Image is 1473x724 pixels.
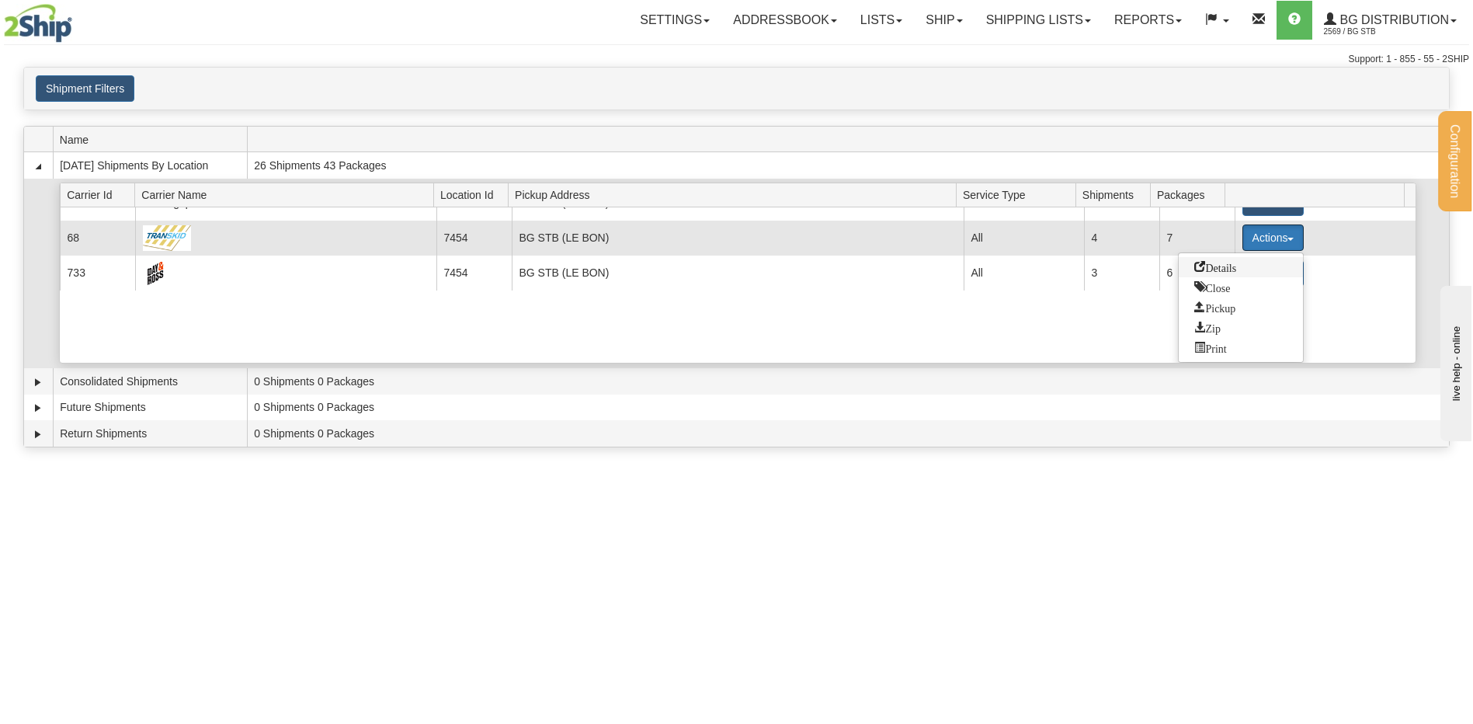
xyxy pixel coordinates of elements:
a: Print or Download All Shipping Documents in one file [1179,338,1303,358]
td: BG STB (LE BON) [512,221,964,256]
a: Close this group [1179,277,1303,298]
td: 68 [60,221,135,256]
span: Shipments [1082,183,1151,207]
td: 0 Shipments 0 Packages [247,420,1449,447]
td: 4 [1084,221,1159,256]
span: Zip [1194,322,1220,332]
a: Collapse [30,158,46,174]
span: Service Type [963,183,1075,207]
img: logo2569.jpg [4,4,72,43]
a: Shipping lists [974,1,1103,40]
img: Day & Ross [143,261,168,286]
a: Ship [914,1,974,40]
a: Expand [30,426,46,442]
td: 7454 [436,221,512,256]
div: Support: 1 - 855 - 55 - 2SHIP [4,53,1469,66]
td: Return Shipments [53,420,247,447]
span: Pickup [1194,301,1235,312]
div: live help - online [12,13,144,25]
span: Details [1194,261,1236,272]
span: Carrier Name [141,183,433,207]
td: 0 Shipments 0 Packages [247,395,1449,421]
img: TRANSKID [143,225,192,251]
td: 0 Shipments 0 Packages [247,368,1449,395]
button: Shipment Filters [36,75,134,102]
a: BG Distribution 2569 / BG STB [1312,1,1468,40]
td: 26 Shipments 43 Packages [247,152,1449,179]
td: 733 [60,256,135,291]
td: All [964,221,1084,256]
span: Name [60,127,247,151]
td: Future Shipments [53,395,247,421]
button: Actions [1242,225,1305,251]
a: Addressbook [721,1,849,40]
a: Lists [849,1,914,40]
td: 7 [1159,221,1235,256]
span: Carrier Id [67,183,135,207]
td: 6 [1159,256,1235,291]
iframe: chat widget [1437,283,1471,441]
a: Request a carrier pickup [1179,298,1303,318]
td: 3 [1084,256,1159,291]
span: Location Id [440,183,509,207]
td: [DATE] Shipments By Location [53,152,247,179]
span: Close [1194,281,1230,292]
a: Expand [30,400,46,416]
span: BG Distribution [1336,13,1449,26]
span: Pickup Address [515,183,956,207]
td: All [964,256,1084,291]
a: Expand [30,374,46,390]
td: BG STB (LE BON) [512,256,964,291]
a: Zip and Download All Shipping Documents [1179,318,1303,338]
a: Settings [628,1,721,40]
td: Consolidated Shipments [53,368,247,395]
span: Packages [1157,183,1225,207]
span: 2569 / BG STB [1324,24,1440,40]
td: 7454 [436,256,512,291]
button: Configuration [1438,111,1471,211]
a: Go to Details view [1179,257,1303,277]
a: Reports [1103,1,1193,40]
span: Print [1194,342,1226,353]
